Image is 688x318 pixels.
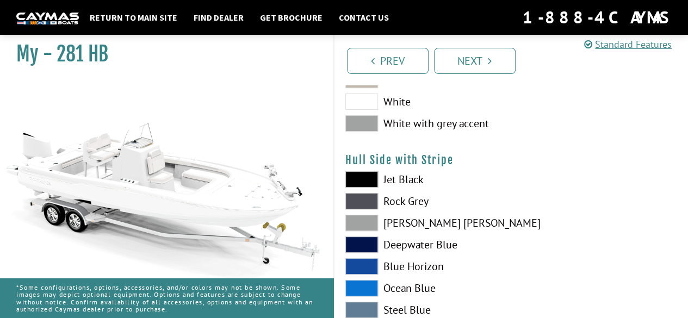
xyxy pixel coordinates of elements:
[16,278,317,318] p: *Some configurations, options, accessories, and/or colors may not be shown. Some images may depic...
[434,48,516,74] a: Next
[255,10,328,24] a: Get Brochure
[345,236,500,253] label: Deepwater Blue
[345,171,500,188] label: Jet Black
[345,215,500,231] label: [PERSON_NAME] [PERSON_NAME]
[584,38,672,51] a: Standard Features
[345,258,500,275] label: Blue Horizon
[345,93,500,110] label: White
[333,10,394,24] a: Contact Us
[345,153,678,167] h4: Hull Side with Stripe
[523,5,672,29] div: 1-888-4CAYMAS
[84,10,183,24] a: Return to main site
[16,13,79,24] img: white-logo-c9c8dbefe5ff5ceceb0f0178aa75bf4bb51f6bca0971e226c86eb53dfe498488.png
[347,48,429,74] a: Prev
[345,115,500,132] label: White with grey accent
[345,302,500,318] label: Steel Blue
[345,193,500,209] label: Rock Grey
[16,42,306,66] h1: My - 281 HB
[345,280,500,296] label: Ocean Blue
[188,10,249,24] a: Find Dealer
